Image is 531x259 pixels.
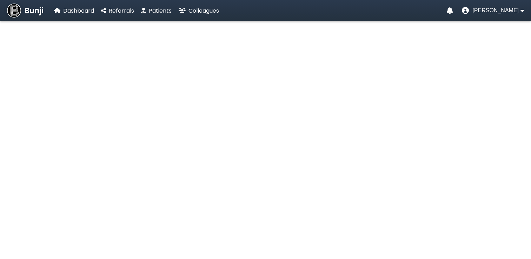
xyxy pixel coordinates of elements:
[149,7,172,15] span: Patients
[141,6,172,15] a: Patients
[462,7,524,14] button: User menu
[54,6,94,15] a: Dashboard
[7,4,44,18] a: Bunji
[101,6,134,15] a: Referrals
[109,7,134,15] span: Referrals
[188,7,219,15] span: Colleagues
[447,7,453,14] a: Notifications
[179,6,219,15] a: Colleagues
[472,7,519,14] span: [PERSON_NAME]
[25,5,44,16] span: Bunji
[63,7,94,15] span: Dashboard
[7,4,21,18] img: Bunji Dental Referral Management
